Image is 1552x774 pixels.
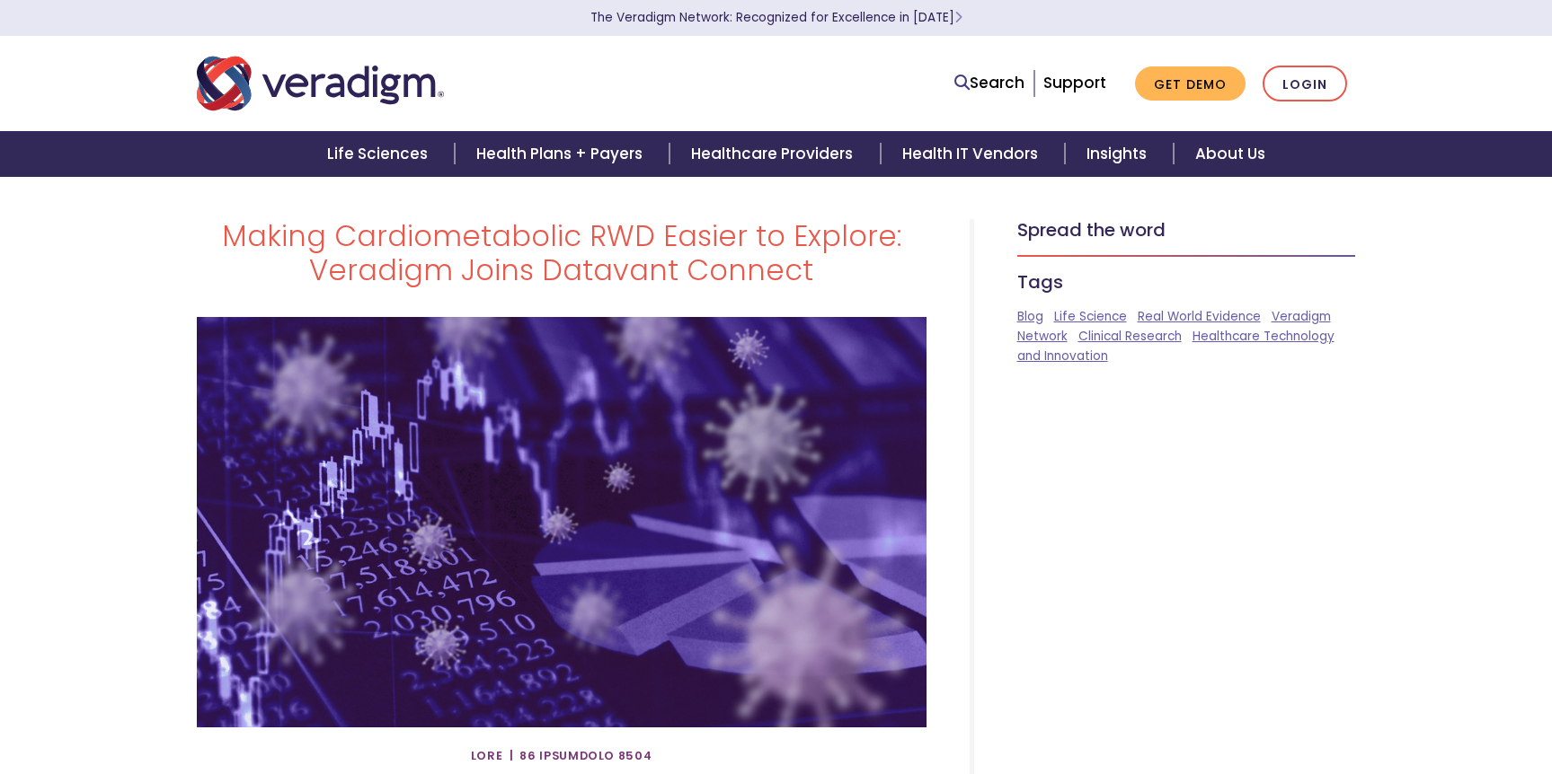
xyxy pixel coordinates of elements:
a: Blog [1017,308,1043,325]
a: Login [1263,66,1347,102]
span: Learn More [954,9,962,26]
a: Health IT Vendors [881,131,1065,177]
a: Healthcare Providers [670,131,880,177]
a: About Us [1174,131,1287,177]
a: Healthcare Technology and Innovation [1017,328,1335,365]
a: Support [1043,72,1106,93]
img: Veradigm logo [197,54,444,113]
span: Lore | 86 Ipsumdolo 8504 [471,742,652,770]
a: Veradigm Network [1017,308,1331,345]
a: Real World Evidence [1138,308,1261,325]
h1: Making Cardiometabolic RWD Easier to Explore: Veradigm Joins Datavant Connect [197,219,927,288]
a: The Veradigm Network: Recognized for Excellence in [DATE]Learn More [590,9,962,26]
a: Clinical Research [1078,328,1182,345]
h5: Tags [1017,271,1356,293]
a: Search [954,71,1024,95]
a: Insights [1065,131,1174,177]
a: Life Sciences [306,131,455,177]
a: Get Demo [1135,66,1246,101]
a: Health Plans + Payers [455,131,670,177]
a: Life Science [1054,308,1127,325]
h5: Spread the word [1017,219,1356,241]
